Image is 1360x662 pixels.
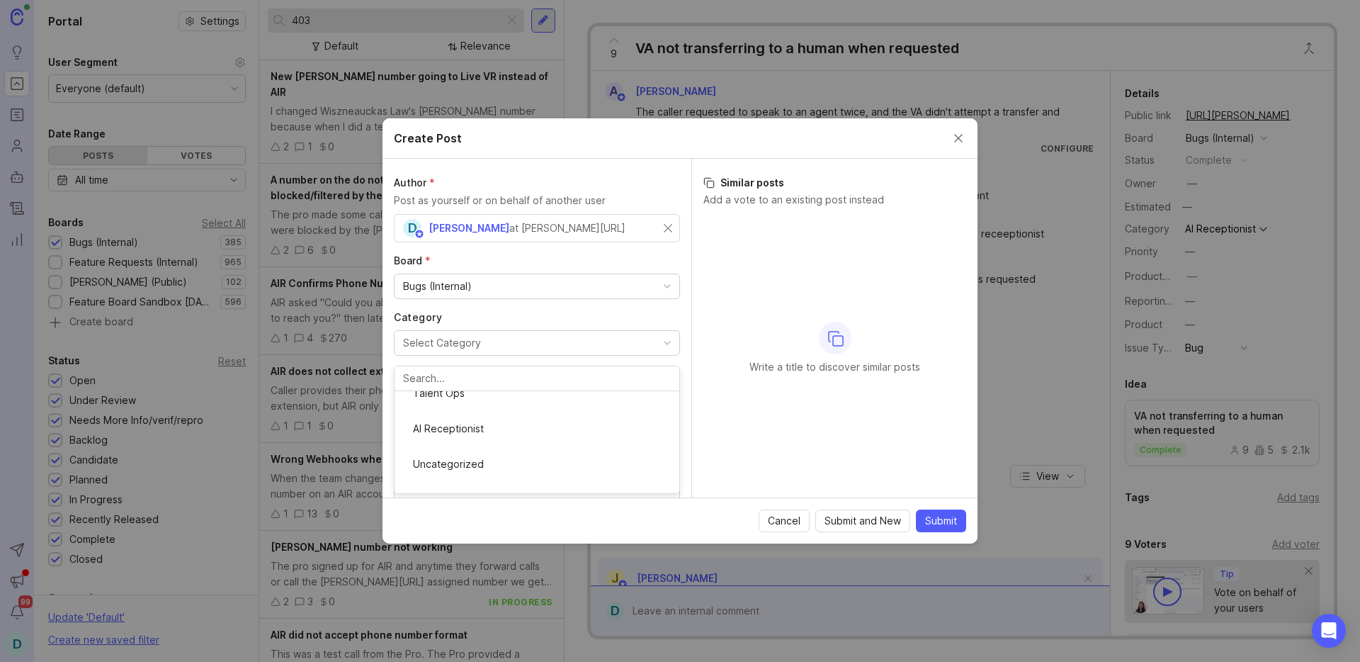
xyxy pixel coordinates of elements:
label: Category [394,310,680,325]
p: Post as yourself or on behalf of another user [394,193,680,208]
button: Submit and New [815,510,910,532]
span: Submit [925,514,957,528]
div: at [PERSON_NAME][URL] [509,220,625,236]
div: Open Intercom Messenger [1312,614,1346,648]
div: Uncategorized [406,452,668,476]
input: Search... [403,371,671,386]
button: Close create post modal [951,130,966,146]
span: [PERSON_NAME] [429,222,509,234]
span: Submit and New [824,514,901,528]
div: AI Receptionist [406,417,668,441]
button: Cancel [759,510,810,532]
div: D [403,219,421,237]
span: Cancel [768,514,800,528]
img: member badge [414,229,425,240]
div: Talent Ops [406,381,668,405]
span: Board (required) [394,254,431,267]
p: Write a title to discover similar posts [749,360,920,374]
div: Bugs (Internal) [403,279,472,294]
div: Select Category [403,335,481,351]
p: Add a vote to an existing post instead [703,193,966,207]
h3: Similar posts [703,176,966,190]
h2: Create Post [394,130,462,147]
span: Author (required) [394,176,435,189]
button: Submit [916,510,966,532]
